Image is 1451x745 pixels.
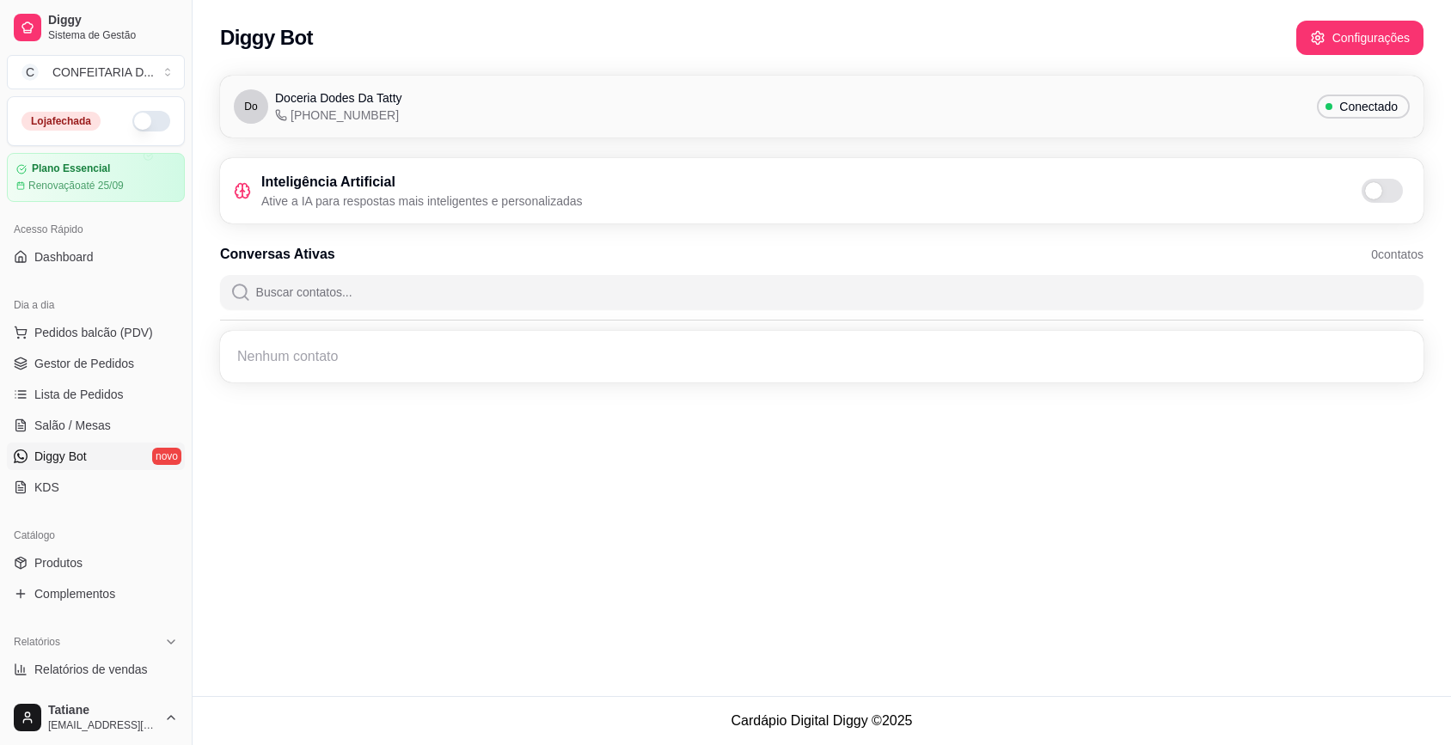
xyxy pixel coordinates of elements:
span: Tatiane [48,703,157,718]
div: CONFEITARIA D ... [52,64,154,81]
article: Plano Essencial [32,162,110,175]
h2: Diggy Bot [220,24,313,52]
p: Ative a IA para respostas mais inteligentes e personalizadas [261,192,583,210]
a: Lista de Pedidos [7,381,185,408]
span: Produtos [34,554,83,571]
span: C [21,64,39,81]
span: Salão / Mesas [34,417,111,434]
div: Acesso Rápido [7,216,185,243]
span: Doceria Dodes Da Tatty [275,89,402,107]
button: Tatiane[EMAIL_ADDRESS][DOMAIN_NAME] [7,697,185,738]
a: Diggy Botnovo [7,443,185,470]
div: Dia a dia [7,291,185,319]
span: Gestor de Pedidos [34,355,134,372]
a: Salão / Mesas [7,412,185,439]
a: DiggySistema de Gestão [7,7,185,48]
span: Relatórios de vendas [34,661,148,678]
button: Pedidos balcão (PDV) [7,319,185,346]
h3: Conversas Ativas [220,244,335,265]
button: Select a team [7,55,185,89]
div: Catálogo [7,522,185,549]
article: Renovação até 25/09 [28,179,124,192]
span: Complementos [34,585,115,602]
span: Do [244,100,257,113]
a: Relatórios de vendas [7,656,185,683]
h3: Inteligência Artificial [261,172,583,192]
button: Alterar Status [132,111,170,131]
span: 0 contatos [1371,246,1423,263]
input: Buscar contatos... [251,275,1413,309]
a: Relatório de clientes [7,687,185,714]
a: Complementos [7,580,185,608]
span: KDS [34,479,59,496]
span: Sistema de Gestão [48,28,178,42]
span: Lista de Pedidos [34,386,124,403]
span: [PHONE_NUMBER] [275,107,399,124]
a: Plano EssencialRenovaçãoaté 25/09 [7,153,185,202]
div: Nenhum contato [230,341,1413,372]
a: KDS [7,473,185,501]
span: [EMAIL_ADDRESS][DOMAIN_NAME] [48,718,157,732]
button: Configurações [1296,21,1423,55]
a: Dashboard [7,243,185,271]
span: Diggy [48,13,178,28]
a: Gestor de Pedidos [7,350,185,377]
span: Pedidos balcão (PDV) [34,324,153,341]
span: Conectado [1332,98,1405,115]
span: Dashboard [34,248,94,266]
a: Produtos [7,549,185,577]
div: Loja fechada [21,112,101,131]
footer: Cardápio Digital Diggy © 2025 [193,696,1451,745]
span: Diggy Bot [34,448,87,465]
span: Relatórios [14,635,60,649]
